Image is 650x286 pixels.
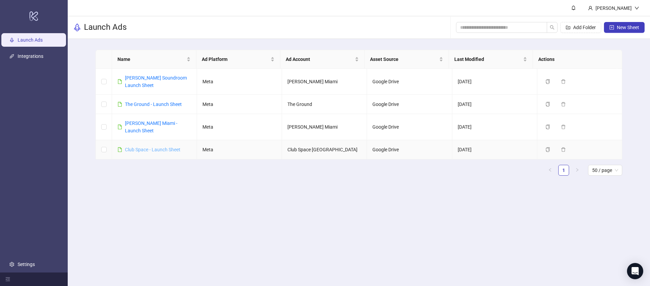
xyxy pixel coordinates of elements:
li: Previous Page [545,165,556,176]
td: [DATE] [452,95,537,114]
td: The Ground [282,95,367,114]
td: Meta [197,140,282,159]
span: down [634,6,639,10]
span: file [117,125,122,129]
span: copy [545,79,550,84]
th: Name [112,50,196,69]
a: [PERSON_NAME] Soundroom Launch Sheet [125,75,187,88]
td: Meta [197,114,282,140]
span: rocket [73,23,81,31]
span: Asset Source [370,56,438,63]
a: Integrations [18,53,43,59]
th: Ad Account [280,50,365,69]
span: 50 / page [592,165,618,175]
span: Name [117,56,185,63]
a: Club Space - Launch Sheet [125,147,180,152]
span: menu-fold [5,277,10,282]
button: left [545,165,556,176]
div: [PERSON_NAME] [593,4,634,12]
span: left [548,168,552,172]
div: Open Intercom Messenger [627,263,643,279]
span: Last Modified [454,56,522,63]
span: Ad Platform [202,56,269,63]
span: delete [561,102,566,107]
span: delete [561,79,566,84]
th: Asset Source [365,50,449,69]
span: folder-add [566,25,570,30]
span: right [575,168,579,172]
li: 1 [558,165,569,176]
h3: Launch Ads [84,22,127,33]
td: [PERSON_NAME] Miami [282,69,367,95]
td: [DATE] [452,114,537,140]
td: [DATE] [452,140,537,159]
span: plus-square [609,25,614,30]
div: Page Size [588,165,622,176]
span: user [588,6,593,10]
th: Actions [533,50,617,69]
span: copy [545,102,550,107]
span: file [117,147,122,152]
td: Meta [197,95,282,114]
span: delete [561,147,566,152]
span: search [550,25,555,30]
span: delete [561,125,566,129]
td: Google Drive [367,69,452,95]
th: Last Modified [449,50,533,69]
li: Next Page [572,165,583,176]
span: Ad Account [286,56,353,63]
span: bell [571,5,576,10]
a: The Ground - Launch Sheet [125,102,182,107]
span: copy [545,125,550,129]
button: right [572,165,583,176]
span: copy [545,147,550,152]
span: Add Folder [573,25,596,30]
td: [PERSON_NAME] Miami [282,114,367,140]
a: Settings [18,262,35,267]
td: Google Drive [367,95,452,114]
span: file [117,102,122,107]
span: New Sheet [617,25,639,30]
td: Google Drive [367,140,452,159]
a: Launch Ads [18,37,43,43]
td: Google Drive [367,114,452,140]
button: Add Folder [560,22,601,33]
button: New Sheet [604,22,645,33]
th: Ad Platform [196,50,281,69]
a: [PERSON_NAME] Miami - Launch Sheet [125,120,177,133]
td: Meta [197,69,282,95]
td: [DATE] [452,69,537,95]
a: 1 [559,165,569,175]
td: Club Space [GEOGRAPHIC_DATA] [282,140,367,159]
span: file [117,79,122,84]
